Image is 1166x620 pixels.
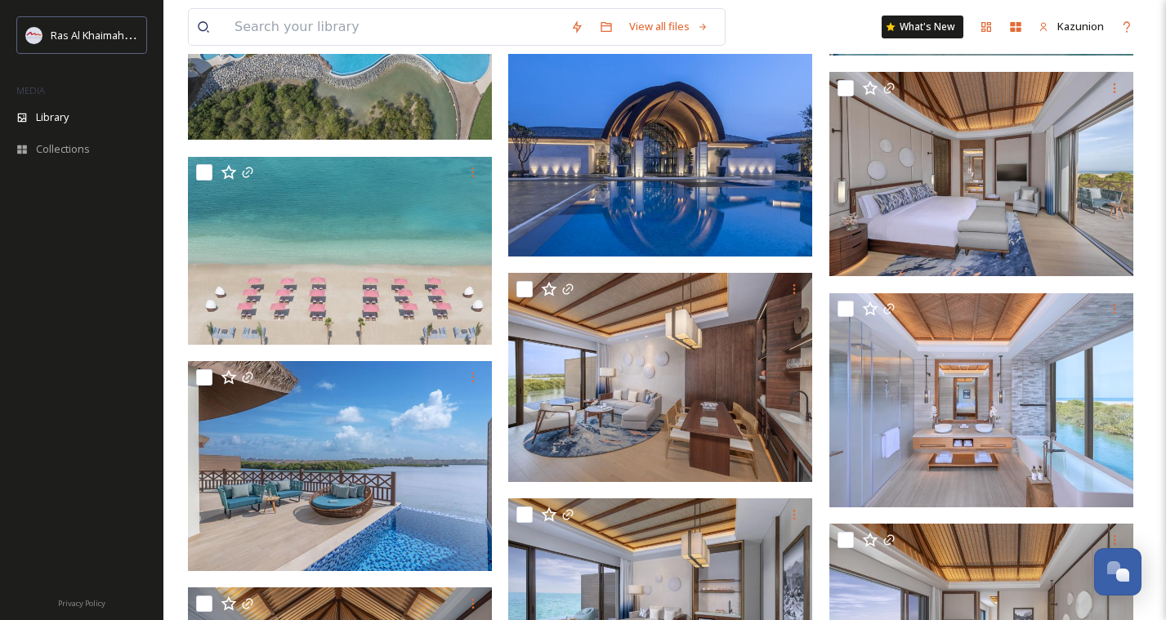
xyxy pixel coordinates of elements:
[508,26,812,256] img: Anantara Mina Al Arab Ras Al Khaimah Resort Exterior View Guest Entrance Side View.tif
[188,361,492,571] img: Anantara Mina Al Arab Ras Al Khaimah Resort Guest Room Over Water Pool Villa Terrace.tif
[58,592,105,612] a: Privacy Policy
[36,109,69,125] span: Library
[51,27,282,42] span: Ras Al Khaimah Tourism Development Authority
[58,598,105,609] span: Privacy Policy
[26,27,42,43] img: Logo_RAKTDA_RGB-01.png
[226,9,562,45] input: Search your library
[16,84,45,96] span: MEDIA
[36,141,90,157] span: Collections
[508,273,812,482] img: Anantara Mina Al Arab Ras Al Khaimah Resort Guest Room Over Water Pool Villa Living Room.tif
[1094,548,1141,595] button: Open Chat
[1030,11,1112,42] a: Kazunion
[188,157,492,345] img: Anantara Mina Al Arab Ras Al Khaimah Resort Aerial View Beach Close To Beach House.tif
[829,72,1133,276] img: Anantara Mina Al Arab Ras Al Khaimah Resort Guest Room Over Water Pool Villa Bedroom Side View.tif
[1057,19,1104,33] span: Kazunion
[621,11,717,42] a: View all files
[829,293,1133,507] img: Anantara_Mina_Al_Arab_Ras_Al_Khaimah_ Anantara Mina Al Arab Ras Al Khaimah Resort Resort Guest Ro...
[882,16,963,38] a: What's New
